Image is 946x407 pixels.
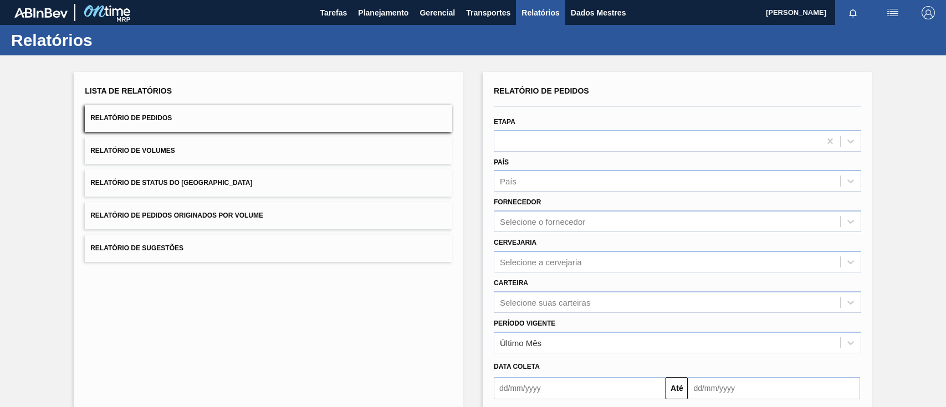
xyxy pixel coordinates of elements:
font: [PERSON_NAME] [766,8,826,17]
label: Cervejaria [494,239,536,246]
div: País [500,177,517,186]
span: Lista de Relatórios [85,86,172,95]
span: Relatório de Pedidos Originados por Volume [90,212,263,219]
font: Transportes [466,8,510,17]
span: Relatório de Pedidos [90,114,172,122]
span: Relatório de Pedidos [494,86,589,95]
div: Selecione o fornecedor [500,217,585,226]
input: dd/mm/yyyy [494,377,666,399]
h1: Relatórios [11,34,208,47]
font: Tarefas [320,8,347,17]
span: Relatório de Volumes [90,147,175,154]
img: ações do usuário [886,6,899,19]
button: Notificações [835,5,871,20]
label: País [494,158,509,166]
button: Relatório de Status do [GEOGRAPHIC_DATA] [85,169,452,197]
button: Relatório de Pedidos [85,105,452,132]
font: Gerencial [420,8,455,17]
button: Relatório de Volumes [85,137,452,164]
label: Carteira [494,279,528,287]
font: Relatórios [521,8,559,17]
input: dd/mm/yyyy [688,377,860,399]
div: Último Mês [500,338,541,347]
img: TNhmsLtSVTkK8tSr43FrP2fwEKptu5GPRR3wAAAABJRU5ErkJggg== [14,8,68,18]
label: Etapa [494,118,515,126]
button: Até [666,377,688,399]
button: Relatório de Sugestões [85,235,452,262]
span: Relatório de Sugestões [90,244,183,252]
span: Relatório de Status do [GEOGRAPHIC_DATA] [90,179,252,187]
font: Planejamento [358,8,408,17]
label: Período Vigente [494,320,555,327]
div: Selecione suas carteiras [500,297,590,307]
button: Relatório de Pedidos Originados por Volume [85,202,452,229]
span: Data coleta [494,363,540,370]
img: Sair [922,6,935,19]
font: Dados Mestres [571,8,626,17]
div: Selecione a cervejaria [500,257,582,266]
label: Fornecedor [494,198,541,206]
